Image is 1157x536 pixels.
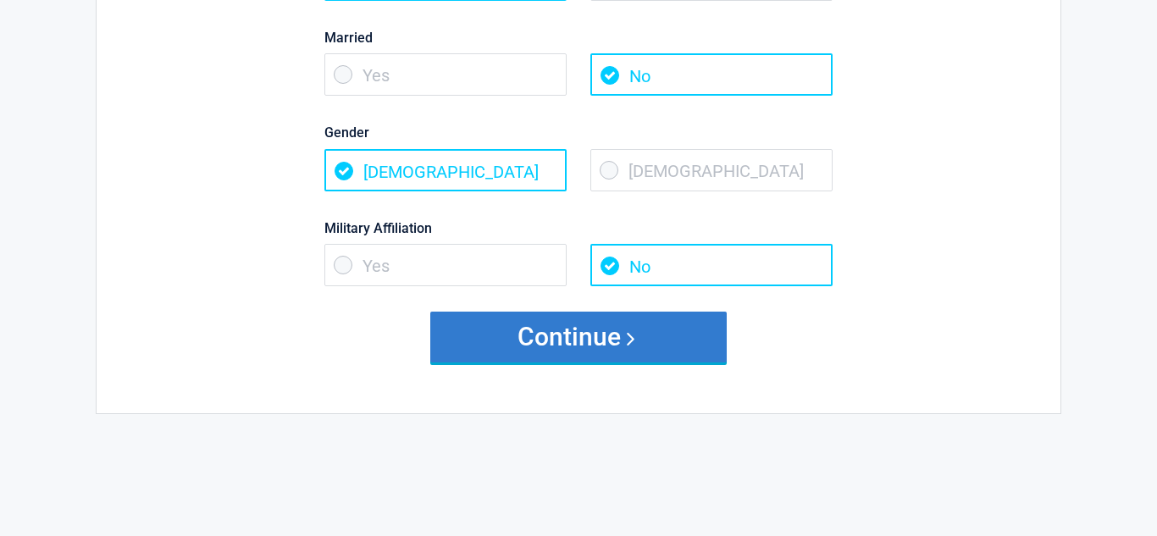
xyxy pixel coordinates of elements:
[590,53,833,96] span: No
[324,26,833,49] label: Married
[430,312,727,362] button: Continue
[590,149,833,191] span: [DEMOGRAPHIC_DATA]
[324,149,567,191] span: [DEMOGRAPHIC_DATA]
[590,244,833,286] span: No
[324,217,833,240] label: Military Affiliation
[324,244,567,286] span: Yes
[324,53,567,96] span: Yes
[324,121,833,144] label: Gender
